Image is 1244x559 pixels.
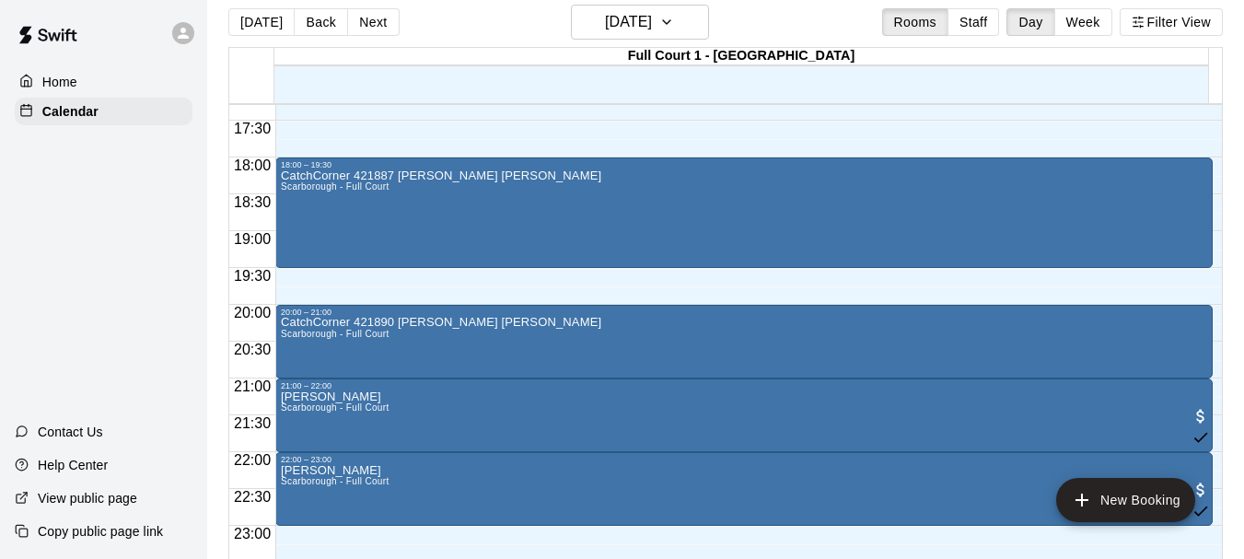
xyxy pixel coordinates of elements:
[38,522,163,541] p: Copy public page link
[38,489,137,507] p: View public page
[228,8,295,36] button: [DATE]
[229,342,275,357] span: 20:30
[1006,8,1054,36] button: Day
[229,452,275,468] span: 22:00
[347,8,399,36] button: Next
[15,68,192,96] a: Home
[38,456,108,474] p: Help Center
[605,9,652,35] h6: [DATE]
[229,415,275,431] span: 21:30
[275,378,1213,452] div: 21:00 – 22:00: Gian Paul Bandibas
[229,268,275,284] span: 19:30
[229,305,275,320] span: 20:00
[1192,407,1210,449] span: All customers have paid
[229,489,275,505] span: 22:30
[38,423,103,441] p: Contact Us
[281,381,336,390] div: 21:00 – 22:00
[229,194,275,210] span: 18:30
[229,157,275,173] span: 18:00
[281,308,336,317] div: 20:00 – 21:00
[281,476,389,486] span: Scarborough - Full Court
[275,452,1213,526] div: 22:00 – 23:00: Gian Paul Bandibas
[281,181,389,192] span: Scarborough - Full Court
[274,48,1208,65] div: Full Court 1 - [GEOGRAPHIC_DATA]
[275,157,1213,268] div: 18:00 – 19:30: CatchCorner 421887 Leonel Paulo Lapuz
[294,8,348,36] button: Back
[42,73,77,91] p: Home
[229,121,275,136] span: 17:30
[1054,8,1112,36] button: Week
[281,160,336,169] div: 18:00 – 19:30
[1056,478,1195,522] button: add
[229,526,275,542] span: 23:00
[281,455,336,464] div: 22:00 – 23:00
[275,305,1213,378] div: 20:00 – 21:00: CatchCorner 421890 Leonel Paulo Lapuz
[229,378,275,394] span: 21:00
[281,402,389,413] span: Scarborough - Full Court
[882,8,948,36] button: Rooms
[229,231,275,247] span: 19:00
[1120,8,1223,36] button: Filter View
[15,98,192,125] a: Calendar
[42,102,99,121] p: Calendar
[571,5,709,40] button: [DATE]
[281,329,389,339] span: Scarborough - Full Court
[948,8,1000,36] button: Staff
